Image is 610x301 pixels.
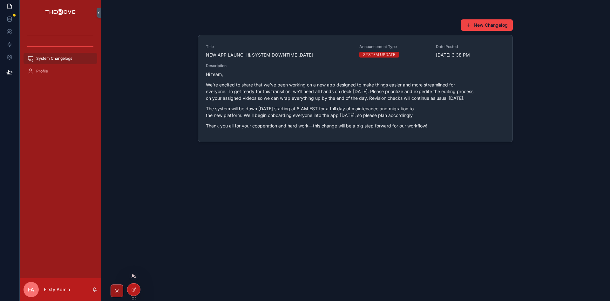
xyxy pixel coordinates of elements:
[20,25,101,85] div: scrollable content
[206,63,505,68] span: Description
[359,44,428,49] span: Announcement Type
[461,19,513,31] button: New Changelog
[206,105,505,119] p: The system will be down [DATE] starting at 8 AM EST for a full day of maintenance and migration t...
[24,53,97,64] a: System Changelogs
[44,286,70,293] p: Firsty Admin
[36,56,72,61] span: System Changelogs
[24,65,97,77] a: Profile
[206,71,505,78] p: Hi team,
[45,8,76,18] img: App logo
[36,69,48,74] span: Profile
[436,52,505,58] span: [DATE] 3:38 PM
[206,52,352,58] span: NEW APP LAUNCH & SYSTEM DOWNTIME [DATE]
[206,44,352,49] span: Title
[363,52,395,58] div: SYSTEM UPDATE
[28,286,34,293] span: FA
[436,44,505,49] span: Date Posted
[206,81,505,101] p: We’re excited to share that we’ve been working on a new app designed to make things easier and mo...
[206,122,505,129] p: Thank you all for your cooperation and hard work—this change will be a big step forward for our w...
